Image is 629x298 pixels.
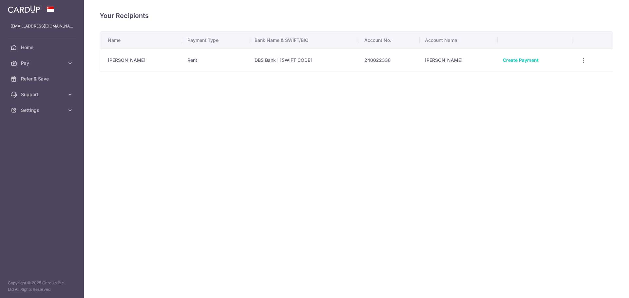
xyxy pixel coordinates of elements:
[249,49,359,72] td: DBS Bank | [SWIFT_CODE]
[249,32,359,49] th: Bank Name & SWIFT/BIC
[100,49,182,72] td: [PERSON_NAME]
[21,107,64,114] span: Settings
[359,32,420,49] th: Account No.
[420,32,498,49] th: Account Name
[587,278,622,295] iframe: Opens a widget where you can find more information
[100,10,613,21] h4: Your Recipients
[21,76,64,82] span: Refer & Save
[182,32,250,49] th: Payment Type
[21,91,64,98] span: Support
[100,32,182,49] th: Name
[21,44,64,51] span: Home
[359,49,420,72] td: 240022338
[503,57,539,63] a: Create Payment
[21,60,64,66] span: Pay
[420,49,498,72] td: [PERSON_NAME]
[10,23,73,29] p: [EMAIL_ADDRESS][DOMAIN_NAME]
[182,49,250,72] td: Rent
[8,5,40,13] img: CardUp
